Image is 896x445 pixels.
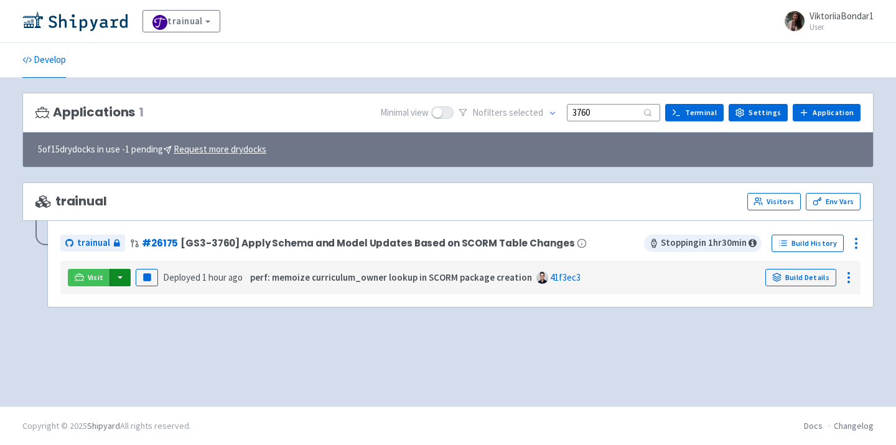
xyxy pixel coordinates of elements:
[550,271,581,283] a: 41f3ec3
[35,194,107,208] span: trainual
[136,269,158,286] button: Pause
[644,235,762,252] span: Stopping in 1 hr 30 min
[35,105,144,119] h3: Applications
[22,419,191,433] div: Copyright © 2025 All rights reserved.
[60,235,125,251] a: trainual
[87,420,120,431] a: Shipyard
[380,106,429,120] span: Minimal view
[202,271,243,283] time: 1 hour ago
[139,105,144,119] span: 1
[22,43,66,78] a: Develop
[68,269,110,286] a: Visit
[142,10,220,32] a: trainual
[567,104,660,121] input: Search...
[772,235,844,252] a: Build History
[163,271,243,283] span: Deployed
[806,193,861,210] a: Env Vars
[38,143,266,157] span: 5 of 15 drydocks in use - 1 pending
[793,104,861,121] a: Application
[729,104,788,121] a: Settings
[747,193,801,210] a: Visitors
[77,236,110,250] span: trainual
[765,269,836,286] a: Build Details
[174,143,266,155] u: Request more drydocks
[22,11,128,31] img: Shipyard logo
[804,420,823,431] a: Docs
[472,106,543,120] span: No filter s
[250,271,532,283] strong: perf: memoize curriculum_owner lookup in SCORM package creation
[665,104,724,121] a: Terminal
[810,10,874,22] span: ViktoriiaBondar1
[509,106,543,118] span: selected
[88,273,104,283] span: Visit
[180,238,574,248] span: [GS3-3760] Apply Schema and Model Updates Based on SCORM Table Changes
[142,237,178,250] a: #26175
[810,23,874,31] small: User
[834,420,874,431] a: Changelog
[777,11,874,31] a: ViktoriiaBondar1 User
